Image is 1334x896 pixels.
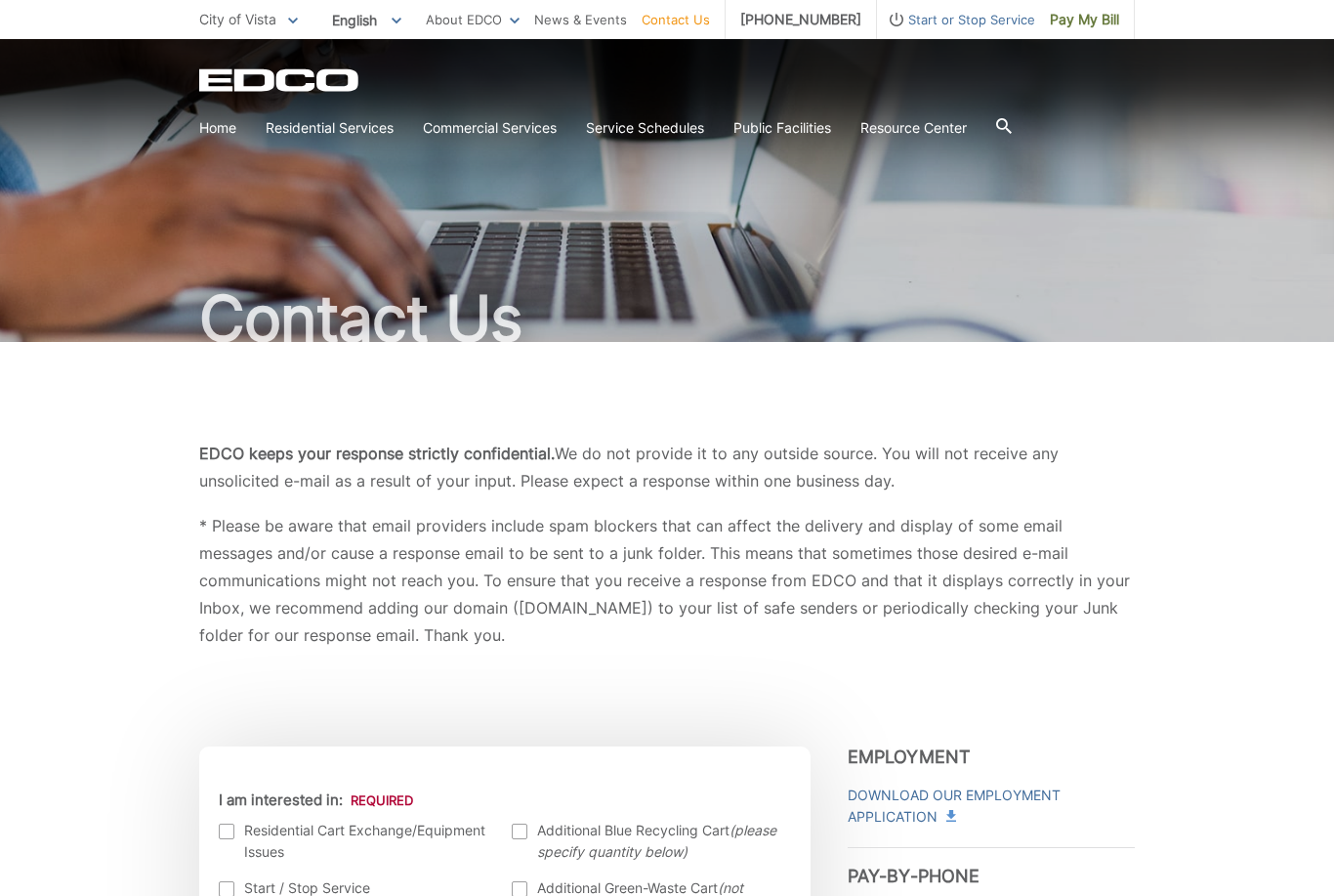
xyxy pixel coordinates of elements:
p: We do not provide it to any outside source. You will not receive any unsolicited e-mail as a resu... [199,440,1135,494]
h1: Contact Us [199,287,1135,350]
a: Home [199,117,236,139]
a: Contact Us [642,9,710,30]
span: City of Vista [199,11,276,27]
p: * Please be aware that email providers include spam blockers that can affect the delivery and dis... [199,512,1135,649]
label: I am interested in: [219,791,413,809]
h3: Pay-by-Phone [848,847,1135,887]
a: News & Events [534,9,627,30]
span: Additional Blue Recycling Cart [537,820,786,863]
h3: Employment [848,747,1135,768]
span: Pay My Bill [1050,9,1119,30]
a: About EDCO [426,9,520,30]
a: Download Our Employment Application [848,785,1135,828]
a: Residential Services [266,117,394,139]
a: Public Facilities [733,117,831,139]
a: EDCD logo. Return to the homepage. [199,68,361,92]
a: Service Schedules [586,117,704,139]
b: EDCO keeps your response strictly confidential. [199,444,555,463]
label: Residential Cart Exchange/Equipment Issues [219,820,493,863]
a: Resource Center [860,117,967,139]
span: English [317,4,416,36]
a: Commercial Services [423,117,557,139]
